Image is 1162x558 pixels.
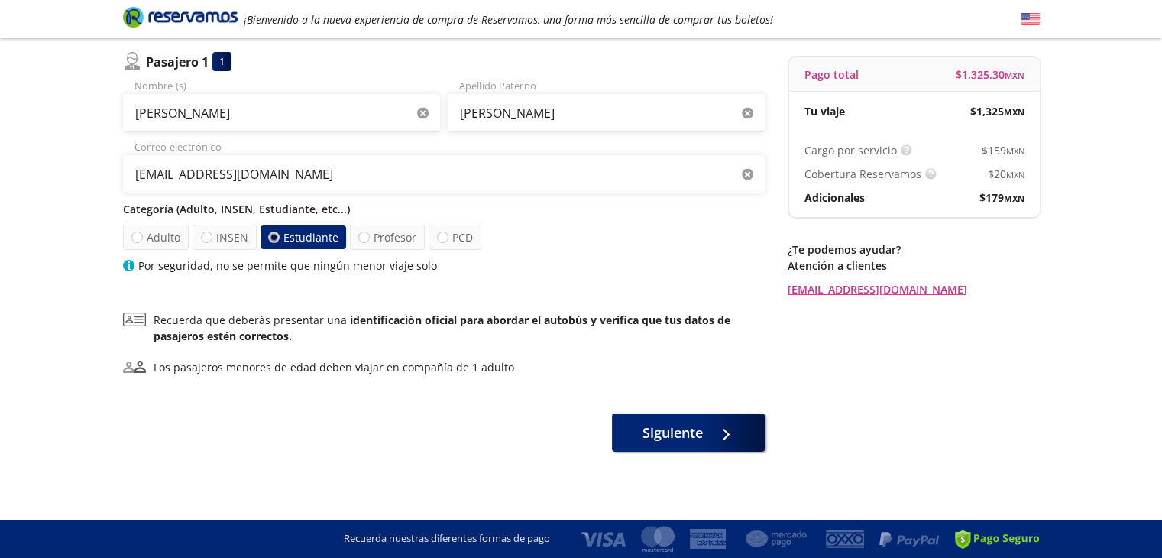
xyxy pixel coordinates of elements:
input: Apellido Paterno [448,94,765,132]
p: Adicionales [804,190,865,206]
input: Nombre (s) [123,94,440,132]
div: Los pasajeros menores de edad deben viajar en compañía de 1 adulto [154,359,514,375]
p: Tu viaje [804,103,845,119]
span: Siguiente [642,423,703,443]
p: Categoría (Adulto, INSEN, Estudiante, etc...) [123,201,765,217]
label: Profesor [350,225,425,250]
span: $ 1,325 [970,103,1024,119]
p: Recuerda que deberás presentar una [154,312,765,344]
label: Estudiante [258,225,348,249]
span: $ 159 [982,142,1024,158]
a: Brand Logo [123,5,238,33]
p: Pago total [804,67,859,83]
a: [EMAIL_ADDRESS][DOMAIN_NAME] [788,281,1040,297]
label: PCD [429,225,481,250]
b: identificación oficial para abordar el autobús y verifica que tus datos de pasajeros estén correc... [154,313,730,343]
label: Adulto [121,224,190,250]
span: $ 179 [979,190,1024,206]
small: MXN [1006,145,1024,157]
p: Recuerda nuestras diferentes formas de pago [344,531,550,547]
label: INSEN [193,225,257,250]
small: MXN [1006,169,1024,180]
small: MXN [1004,193,1024,204]
span: $ 20 [988,166,1024,182]
button: English [1021,10,1040,29]
small: MXN [1005,70,1024,81]
div: 1 [212,52,231,71]
em: ¡Bienvenido a la nueva experiencia de compra de Reservamos, una forma más sencilla de comprar tus... [244,12,773,27]
button: Siguiente [612,414,765,452]
input: Correo electrónico [123,155,765,193]
p: Pasajero 1 [146,53,209,71]
span: $ 1,325.30 [956,67,1024,83]
p: Por seguridad, no se permite que ningún menor viaje solo [138,258,437,274]
p: Atención a clientes [788,258,1040,274]
i: Brand Logo [123,5,238,28]
p: Cobertura Reservamos [804,166,921,182]
p: Cargo por servicio [804,142,897,158]
small: MXN [1004,106,1024,118]
p: ¿Te podemos ayudar? [788,242,1040,258]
